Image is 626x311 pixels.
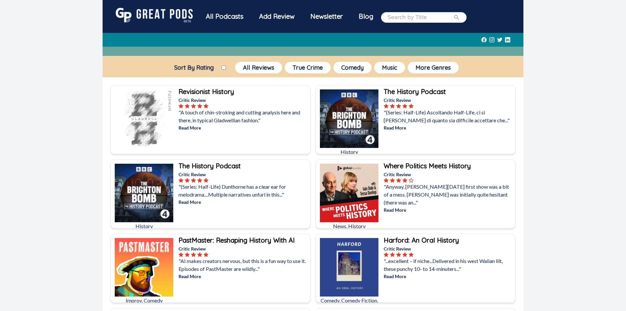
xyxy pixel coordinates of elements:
[320,89,378,148] img: The History Podcast
[166,64,222,71] label: Sort By Rating
[179,108,309,124] p: "A touch of chin-stroking and cutting analysis here and there, in typical Gladwellian fashion."
[408,62,459,73] button: More Genres
[384,87,446,96] b: The History Podcast
[179,273,309,280] p: Read More
[285,62,331,73] button: True Crime
[179,257,309,273] p: "AI makes creators nervous, but this is a fun way to use it. Episodes of PastMaster are wildly..."
[384,124,514,131] p: Read More
[384,236,459,244] b: Harford: An Oral History
[235,62,282,73] button: All Reviews
[198,8,251,25] div: All Podcasts
[384,108,514,124] p: "(Series: Half-Life) Ascoltando Half-Life, ci si [PERSON_NAME] di quanto sia difficile accettare ...
[320,164,378,222] img: Where Politics Meets History
[110,234,310,303] a: PastMaster: Reshaping History With AIImprov, ComedyPastMaster: Reshaping History With AICritic Re...
[316,85,516,154] a: The History PodcastHistoryThe History PodcastCritic Review"(Series: Half-Life) Ascoltando Half-Li...
[115,89,173,148] img: Revisionist History
[115,164,173,222] img: The History Podcast
[179,183,309,199] p: "(Series: Half-Life) Dunthorne has a clear ear for melodrama....Multiple narratives unfurl in thi...
[384,183,514,206] p: "Anyway, [PERSON_NAME][DATE] first show was a bit of a mess. [PERSON_NAME] was initially quite he...
[384,245,514,252] p: Critic Review
[179,124,309,131] p: Read More
[351,8,381,25] a: Blog
[110,85,310,154] a: Revisionist HistoryRevisionist HistoryCritic Review"A touch of chin-stroking and cutting analysis...
[374,62,405,73] button: Music
[251,8,302,25] a: Add Review
[320,238,378,297] img: Harford: An Oral History
[115,297,173,304] p: Improv, Comedy
[332,60,373,75] a: Comedy
[384,206,514,213] p: Read More
[384,97,514,104] p: Critic Review
[179,171,309,178] p: Critic Review
[320,222,378,230] p: News, History
[110,159,310,228] a: The History PodcastHistoryThe History PodcastCritic Review"(Series: Half-Life) Dunthorne has a cl...
[179,162,241,170] b: The History Podcast
[179,236,295,244] b: PastMaster: Reshaping History With AI
[283,60,332,75] a: True Crime
[179,199,309,205] p: Read More
[302,8,351,27] a: Newsletter
[333,62,372,73] button: Comedy
[384,257,514,273] p: "...excellent – if niche...Delivered in his west Walian lilt, these punchy 10- to 14-minuters..."
[316,234,516,303] a: Harford: An Oral HistoryComedy, Comedy Fiction, FictionHarford: An Oral HistoryCritic Review"...e...
[384,273,514,280] p: Read More
[384,171,514,178] p: Critic Review
[302,8,351,25] div: Newsletter
[116,8,193,22] img: GreatPods
[320,148,378,156] p: History
[234,60,283,75] a: All Reviews
[384,162,471,170] b: Where Politics Meets History
[198,8,251,27] a: All Podcasts
[179,87,234,96] b: Revisionist History
[388,13,453,21] input: Search by Title
[115,238,173,297] img: PastMaster: Reshaping History With AI
[179,245,309,252] p: Critic Review
[115,222,173,230] p: History
[373,60,406,75] a: Music
[179,97,309,104] p: Critic Review
[316,159,516,228] a: Where Politics Meets HistoryNews, HistoryWhere Politics Meets HistoryCritic Review"Anyway, [PERSO...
